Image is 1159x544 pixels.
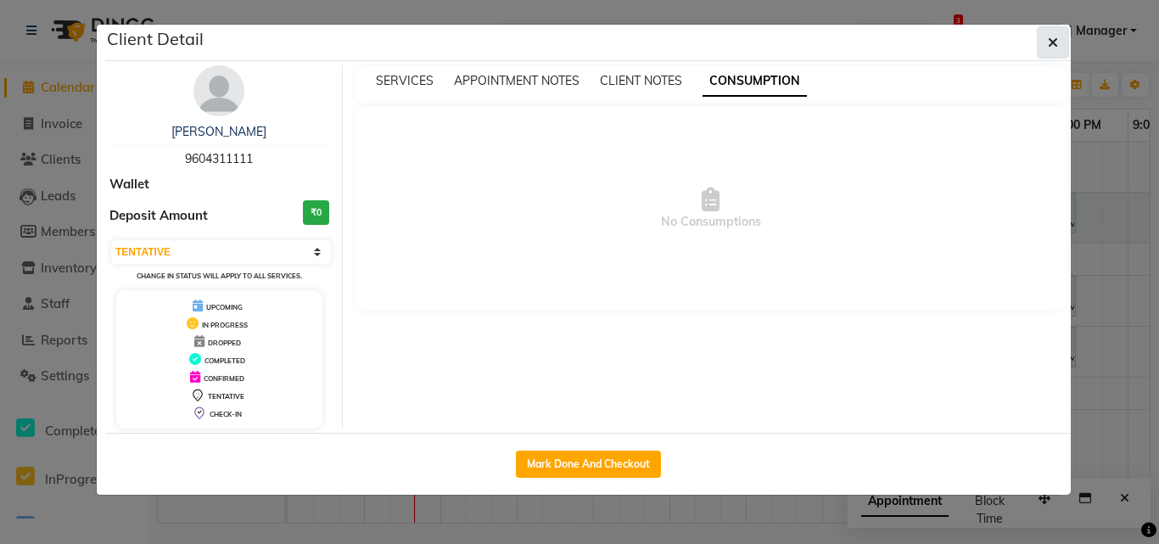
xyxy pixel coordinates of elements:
span: SERVICES [376,73,434,88]
span: 9604311111 [185,151,253,166]
span: CONFIRMED [204,374,244,383]
h3: ₹0 [303,200,329,225]
span: COMPLETED [204,356,245,365]
span: No Consumptions [372,124,1050,294]
a: [PERSON_NAME] [171,124,266,139]
span: DROPPED [208,339,241,347]
span: APPOINTMENT NOTES [454,73,579,88]
small: Change in status will apply to all services. [137,272,302,280]
span: CLIENT NOTES [600,73,682,88]
span: Wallet [109,175,149,194]
span: IN PROGRESS [202,321,248,329]
button: Mark Done And Checkout [516,451,661,478]
h5: Client Detail [107,26,204,52]
span: TENTATIVE [208,392,244,401]
span: Deposit Amount [109,206,208,226]
img: avatar [193,65,244,116]
span: CHECK-IN [210,410,242,418]
span: CONSUMPTION [703,66,807,97]
span: UPCOMING [206,303,243,311]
